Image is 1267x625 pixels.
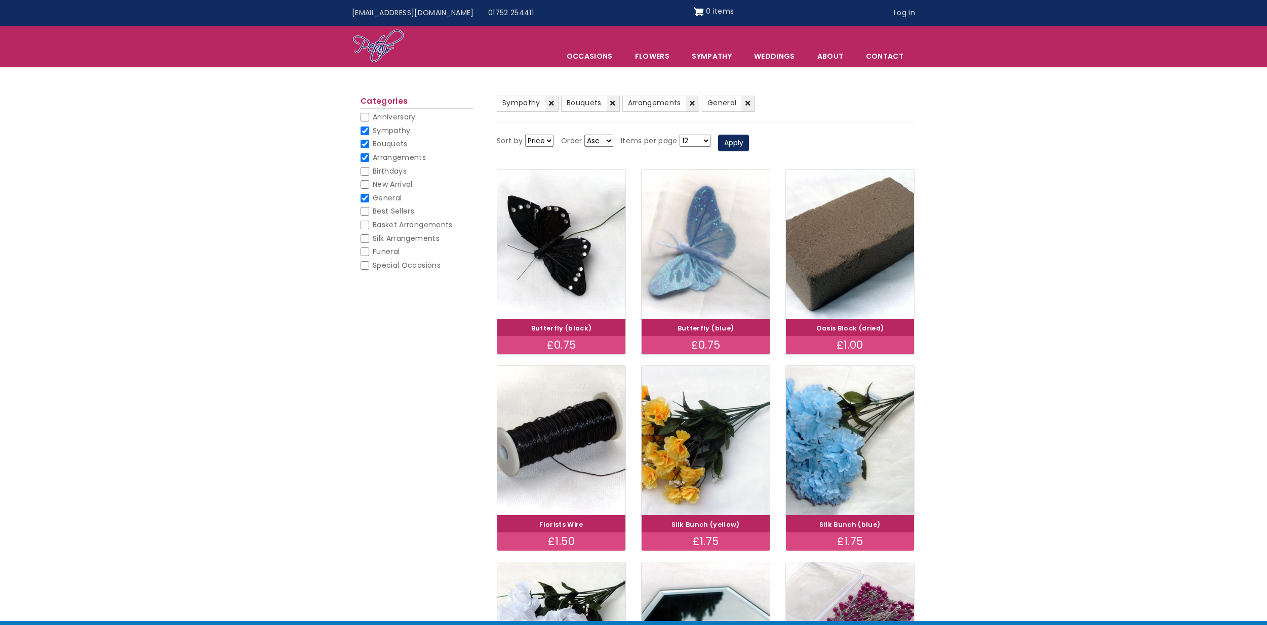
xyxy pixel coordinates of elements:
h2: Categories [361,97,473,109]
img: Oasis Block (dried) [786,170,914,319]
label: Items per page [621,135,678,147]
a: About [807,46,854,67]
span: Bouquets [373,139,408,149]
span: Arrangements [373,152,426,162]
label: Order [561,135,582,147]
img: Butterfly (blue) [642,170,770,319]
div: £1.50 [497,532,625,551]
span: Arrangements [628,98,681,108]
div: £0.75 [497,336,625,354]
a: Bouquets [561,96,620,112]
span: Funeral [373,246,400,257]
a: Florists Wire [539,520,583,529]
button: Apply [718,135,749,152]
a: Sympathy [681,46,742,67]
div: £1.00 [786,336,914,354]
a: Sympathy [497,96,559,112]
a: Silk Bunch (blue) [819,520,880,529]
a: Log in [887,4,922,23]
a: Arrangements [622,96,699,112]
span: Bouquets [567,98,602,108]
img: Shopping cart [694,4,704,20]
img: Florists Wire [497,366,625,515]
a: Oasis Block (dried) [816,324,884,332]
span: 0 items [706,6,734,16]
span: Best Sellers [373,206,414,216]
a: Flowers [624,46,680,67]
a: Shopping cart 0 items [694,4,734,20]
span: General [707,98,736,108]
span: New Arrival [373,179,413,189]
span: Anniversary [373,112,416,122]
div: £1.75 [642,532,770,551]
span: Weddings [743,46,806,67]
label: Sort by [497,135,523,147]
span: General [373,193,402,203]
div: £1.75 [786,532,914,551]
a: Silk Bunch (yellow) [671,520,740,529]
a: 01752 254411 [481,4,541,23]
a: Butterfly (blue) [678,324,734,332]
span: Sympathy [502,98,540,108]
div: £0.75 [642,336,770,354]
a: [EMAIL_ADDRESS][DOMAIN_NAME] [345,4,481,23]
a: Contact [855,46,914,67]
span: Sympathy [373,126,411,136]
img: Home [352,29,405,64]
img: Silk Bunch (blue) [786,366,914,515]
img: Butterfly (black) [497,170,625,319]
img: Silk Bunch (yellow) [642,366,770,515]
span: Birthdays [373,166,407,176]
span: Special Occasions [373,260,441,270]
a: General [702,96,755,112]
span: Occasions [556,46,623,67]
span: Basket Arrangements [373,220,453,230]
span: Silk Arrangements [373,233,440,243]
a: Butterfly (black) [531,324,592,332]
